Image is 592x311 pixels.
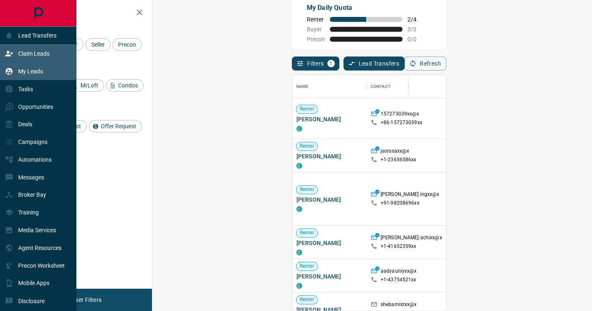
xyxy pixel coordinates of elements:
span: [PERSON_NAME] [296,239,362,247]
span: Renter [296,186,317,193]
button: Lead Transfers [343,57,405,71]
span: [PERSON_NAME] [296,115,362,123]
p: +91- 98208696xx [381,200,419,207]
p: jsorssaxx@x [381,148,409,156]
span: Precon [115,41,139,48]
div: Contact [367,75,433,98]
h2: Filters [26,8,144,18]
span: [PERSON_NAME] [296,196,362,204]
span: Precon [307,36,325,42]
div: condos.ca [296,163,302,169]
span: MrLoft [78,82,101,89]
div: Contact [371,75,391,98]
p: 157273039xx@x [381,111,419,119]
span: Seller [88,41,108,48]
span: Condos [115,82,141,89]
div: condos.ca [296,206,302,212]
p: My Daily Quota [307,3,426,13]
button: Filters1 [292,57,339,71]
p: shebamistxx@x [381,301,417,310]
span: Renter [307,16,325,23]
p: +1- 41652359xx [381,243,417,250]
span: [PERSON_NAME] [296,152,362,160]
span: Buyer [307,26,325,33]
p: [PERSON_NAME].achixx@x [381,234,442,243]
p: [PERSON_NAME].ingxx@x [381,191,440,200]
span: 2 / 4 [407,16,426,23]
div: Offer Request [89,120,142,132]
span: Offer Request [98,123,139,130]
p: aadyauniyxx@x [381,268,417,276]
div: MrLoft [69,79,104,92]
span: Renter [296,296,317,303]
div: Precon [112,38,142,51]
div: condos.ca [296,126,302,132]
button: Refresh [405,57,446,71]
div: condos.ca [296,250,302,255]
div: Condos [106,79,144,92]
span: Renter [296,263,317,270]
span: Renter [296,229,317,236]
span: Renter [296,106,317,113]
span: 1 [328,61,334,66]
div: Name [292,75,367,98]
span: [PERSON_NAME] [296,272,362,280]
p: +1- 23656586xx [381,156,417,163]
div: Name [296,75,309,98]
div: condos.ca [296,283,302,289]
button: Reset Filters [63,293,107,307]
p: +1- 43754521xx [381,276,417,283]
span: Renter [296,143,317,150]
span: 3 / 3 [407,26,426,33]
div: Seller [85,38,111,51]
span: 0 / 0 [407,36,426,42]
p: +86- 157273039xx [381,119,422,126]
